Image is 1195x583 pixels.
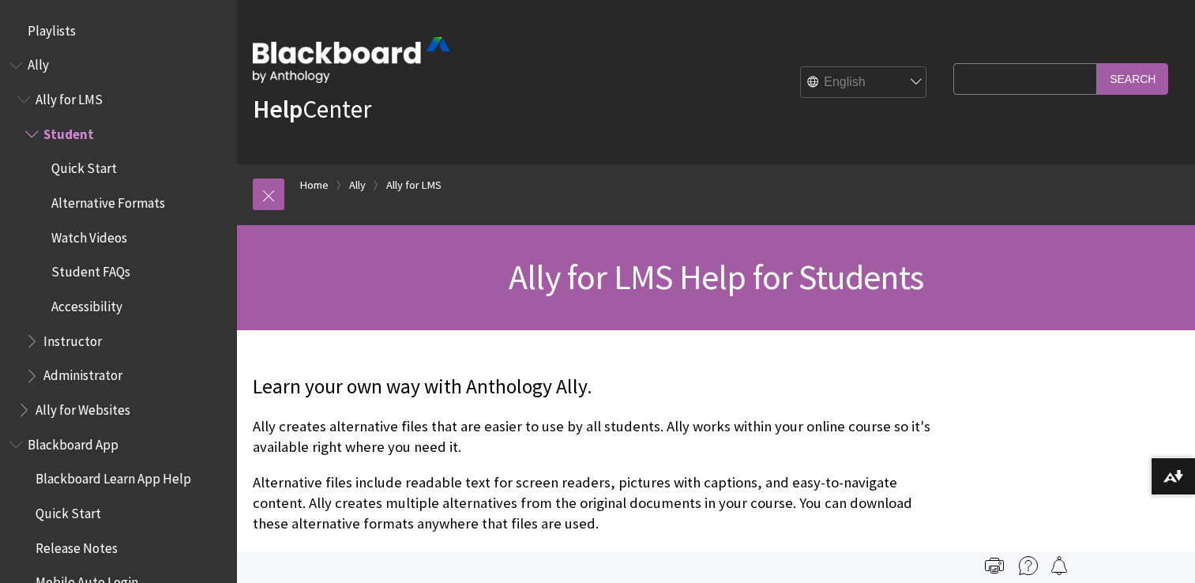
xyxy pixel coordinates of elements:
[1050,556,1069,575] img: Follow this page
[36,500,101,521] span: Quick Start
[43,121,94,142] span: Student
[386,175,442,195] a: Ally for LMS
[51,190,165,211] span: Alternative Formats
[43,328,102,349] span: Instructor
[509,255,923,299] span: Ally for LMS Help for Students
[985,556,1004,575] img: Print
[1019,556,1038,575] img: More help
[51,293,122,314] span: Accessibility
[300,175,329,195] a: Home
[36,466,191,487] span: Blackboard Learn App Help
[253,37,450,83] img: Blackboard by Anthology
[43,363,122,384] span: Administrator
[36,535,118,556] span: Release Notes
[9,17,227,44] nav: Book outline for Playlists
[28,431,118,453] span: Blackboard App
[36,86,103,107] span: Ally for LMS
[801,67,927,99] select: Site Language Selector
[253,472,945,535] p: Alternative files include readable text for screen readers, pictures with captions, and easy-to-n...
[51,259,130,280] span: Student FAQs
[253,416,945,457] p: Ally creates alternative files that are easier to use by all students. Ally works within your onl...
[51,224,127,246] span: Watch Videos
[28,17,76,39] span: Playlists
[253,93,303,125] strong: Help
[51,156,117,177] span: Quick Start
[253,93,371,125] a: HelpCenter
[9,52,227,423] nav: Book outline for Anthology Ally Help
[28,52,49,73] span: Ally
[349,175,366,195] a: Ally
[1097,63,1168,94] input: Search
[36,397,130,418] span: Ally for Websites
[253,373,945,401] p: Learn your own way with Anthology Ally.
